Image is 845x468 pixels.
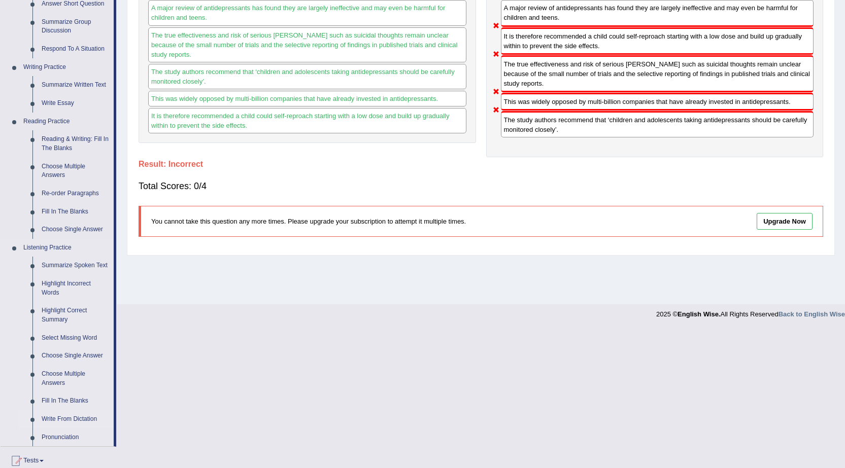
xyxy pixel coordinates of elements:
[19,239,114,257] a: Listening Practice
[37,392,114,410] a: Fill In The Blanks
[148,108,466,133] div: It is therefore recommended a child could self-reproach starting with a low dose and build up gra...
[656,304,845,319] div: 2025 © All Rights Reserved
[148,91,466,106] div: This was widely opposed by multi-billion companies that have already invested in antidepressants.
[37,221,114,239] a: Choose Single Answer
[779,310,845,318] a: Back to English Wise
[37,185,114,203] a: Re-order Paragraphs
[37,410,114,428] a: Write From Dictation
[37,329,114,347] a: Select Missing Word
[501,27,814,55] div: It is therefore recommended a child could self-reproach starting with a low dose and build up gra...
[37,40,114,58] a: Respond To A Situation
[501,55,814,92] div: The true effectiveness and risk of serious [PERSON_NAME] such as suicidal thoughts remain unclear...
[37,302,114,329] a: Highlight Correct Summary
[19,58,114,77] a: Writing Practice
[37,428,114,447] a: Pronunciation
[37,365,114,392] a: Choose Multiple Answers
[37,130,114,157] a: Reading & Writing: Fill In The Blanks
[19,113,114,131] a: Reading Practice
[678,310,720,318] strong: English Wise.
[148,27,466,62] div: The true effectiveness and risk of serious [PERSON_NAME] such as suicidal thoughts remain unclear...
[37,347,114,365] a: Choose Single Answer
[37,158,114,185] a: Choose Multiple Answers
[757,213,813,230] a: Upgrade Now
[151,217,647,226] p: You cannot take this question any more times. Please upgrade your subscription to attempt it mult...
[37,275,114,302] a: Highlight Incorrect Words
[37,94,114,113] a: Write Essay
[37,13,114,40] a: Summarize Group Discussion
[501,93,814,111] div: This was widely opposed by multi-billion companies that have already invested in antidepressants.
[148,64,466,89] div: The study authors recommend that ‘children and adolescents taking antidepressants should be caref...
[139,174,823,198] div: Total Scores: 0/4
[37,76,114,94] a: Summarize Written Text
[37,203,114,221] a: Fill In The Blanks
[37,257,114,275] a: Summarize Spoken Text
[139,160,823,169] h4: Result:
[501,111,814,137] div: The study authors recommend that ‘children and adolescents taking antidepressants should be caref...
